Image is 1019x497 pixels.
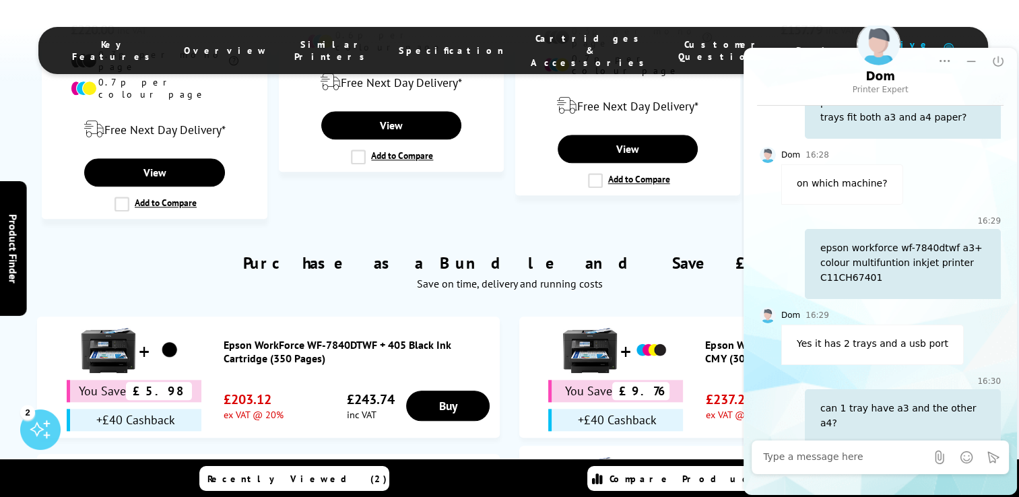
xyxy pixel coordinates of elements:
[558,135,698,163] a: View
[7,214,20,284] span: Product Finder
[587,466,777,491] a: Compare Products
[406,391,490,421] a: Buy
[224,338,493,365] a: Epson WorkForce WF-7840DTWF + 405 Black Ink Cartridge (350 Pages)
[705,391,765,408] span: £237.21
[199,466,389,491] a: Recently Viewed (2)
[72,38,157,63] span: Key Features
[67,380,201,402] div: You Save
[399,44,504,57] span: Specification
[224,391,284,408] span: £203.12
[47,277,971,290] div: Save on time, delivery and running costs
[705,338,975,365] a: Epson WorkForce WF-7840DTWF + 405 Ink Multipack CMY (300 Pages) K (350 Pages)
[81,323,135,377] img: Epson WorkForce WF-7840DTWF + 405 Black Ink Cartridge (350 Pages)
[30,232,988,297] div: Purchase as a Bundle and Save £££s
[347,408,395,421] span: inc VAT
[531,32,651,69] span: Cartridges & Accessories
[523,87,733,125] div: modal_delivery
[347,391,395,408] span: £243.74
[678,38,769,63] span: Customer Questions
[634,333,668,367] img: Epson WorkForce WF-7840DTWF + 405 Ink Multipack CMY (300 Pages) K (350 Pages)
[742,26,1019,497] iframe: chat window
[610,473,773,485] span: Compare Products
[84,158,224,187] a: View
[286,63,496,101] div: modal_delivery
[224,408,284,421] span: ex VAT @ 20%
[49,110,259,148] div: modal_delivery
[548,380,683,402] div: You Save
[588,173,670,188] label: Add to Compare
[705,408,765,421] span: ex VAT @ 20%
[67,409,201,431] div: +£40 Cashback
[207,473,387,485] span: Recently Viewed (2)
[294,38,372,63] span: Similar Printers
[563,323,617,377] img: Epson WorkForce WF-7840DTWF + 405 Ink Multipack CMY (300 Pages) K (350 Pages)
[548,409,683,431] div: +£40 Cashback
[351,150,433,164] label: Add to Compare
[184,44,267,57] span: Overview
[612,382,669,400] span: £9.76
[321,111,461,139] a: View
[114,197,197,211] label: Add to Compare
[71,76,239,100] li: 0.7p per colour page
[126,382,192,400] span: £5.98
[153,333,187,367] img: Epson WorkForce WF-7840DTWF + 405 Black Ink Cartridge (350 Pages)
